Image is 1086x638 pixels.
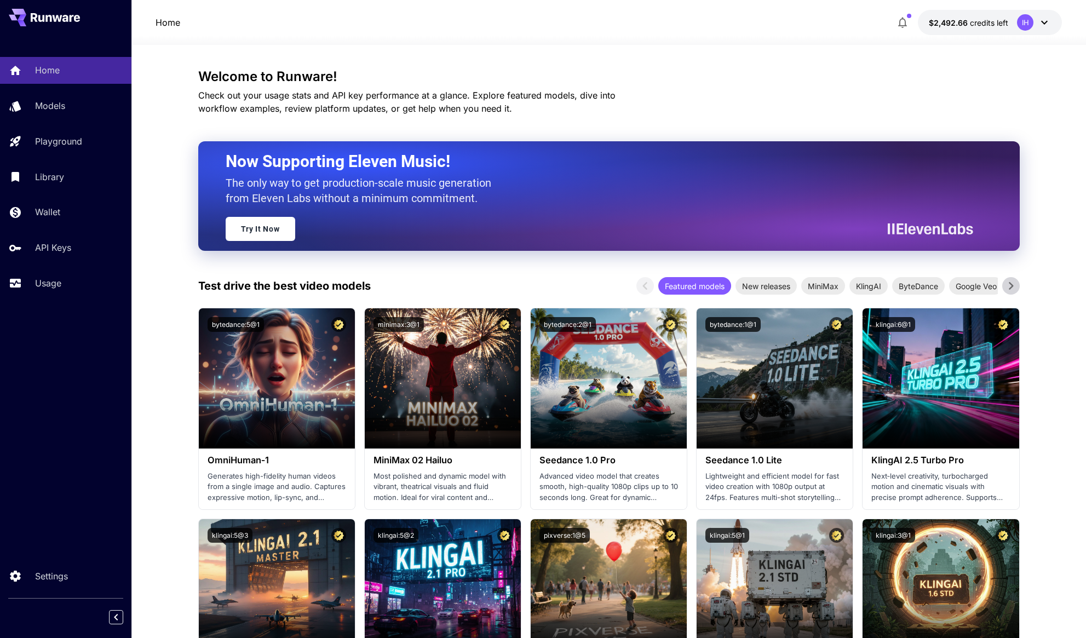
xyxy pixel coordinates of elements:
span: Featured models [658,280,731,292]
a: Home [156,16,180,29]
div: Google Veo [949,277,1003,295]
div: IH [1017,14,1033,31]
h3: KlingAI 2.5 Turbo Pro [871,455,1010,465]
button: Certified Model – Vetted for best performance and includes a commercial license. [663,528,678,543]
div: Featured models [658,277,731,295]
p: Advanced video model that creates smooth, high-quality 1080p clips up to 10 seconds long. Great f... [539,471,678,503]
img: alt [199,308,355,449]
button: Certified Model – Vetted for best performance and includes a commercial license. [996,528,1010,543]
button: Certified Model – Vetted for best performance and includes a commercial license. [829,528,844,543]
span: Check out your usage stats and API key performance at a glance. Explore featured models, dive int... [198,90,616,114]
button: klingai:5@2 [374,528,418,543]
h3: Welcome to Runware! [198,69,1020,84]
button: klingai:6@1 [871,317,915,332]
p: The only way to get production-scale music generation from Eleven Labs without a minimum commitment. [226,175,499,206]
div: Collapse sidebar [117,607,131,627]
a: Try It Now [226,217,295,241]
p: Usage [35,277,61,290]
span: MiniMax [801,280,845,292]
div: New releases [736,277,797,295]
img: alt [365,308,521,449]
button: Certified Model – Vetted for best performance and includes a commercial license. [497,317,512,332]
button: bytedance:2@1 [539,317,596,332]
p: Settings [35,570,68,583]
h3: Seedance 1.0 Pro [539,455,678,465]
button: Certified Model – Vetted for best performance and includes a commercial license. [331,528,346,543]
p: Wallet [35,205,60,219]
nav: breadcrumb [156,16,180,29]
span: KlingAI [849,280,888,292]
button: klingai:5@1 [705,528,749,543]
p: Most polished and dynamic model with vibrant, theatrical visuals and fluid motion. Ideal for vira... [374,471,512,503]
p: Library [35,170,64,183]
h3: MiniMax 02 Hailuo [374,455,512,465]
img: alt [697,308,853,449]
button: klingai:3@1 [871,528,915,543]
img: alt [863,308,1019,449]
button: $2,492.66312IH [918,10,1062,35]
img: alt [531,308,687,449]
button: Certified Model – Vetted for best performance and includes a commercial license. [996,317,1010,332]
div: KlingAI [849,277,888,295]
p: Generates high-fidelity human videos from a single image and audio. Captures expressive motion, l... [208,471,346,503]
span: $2,492.66 [929,18,970,27]
h2: Now Supporting Eleven Music! [226,151,965,172]
button: Certified Model – Vetted for best performance and includes a commercial license. [331,317,346,332]
p: Next‑level creativity, turbocharged motion and cinematic visuals with precise prompt adherence. S... [871,471,1010,503]
p: Playground [35,135,82,148]
button: bytedance:5@1 [208,317,264,332]
span: Google Veo [949,280,1003,292]
button: pixverse:1@5 [539,528,590,543]
h3: OmniHuman‑1 [208,455,346,465]
button: Certified Model – Vetted for best performance and includes a commercial license. [663,317,678,332]
button: Collapse sidebar [109,610,123,624]
p: API Keys [35,241,71,254]
span: New releases [736,280,797,292]
button: bytedance:1@1 [705,317,761,332]
div: ByteDance [892,277,945,295]
p: Home [35,64,60,77]
button: Certified Model – Vetted for best performance and includes a commercial license. [829,317,844,332]
h3: Seedance 1.0 Lite [705,455,844,465]
p: Lightweight and efficient model for fast video creation with 1080p output at 24fps. Features mult... [705,471,844,503]
span: ByteDance [892,280,945,292]
span: credits left [970,18,1008,27]
p: Models [35,99,65,112]
div: $2,492.66312 [929,17,1008,28]
button: klingai:5@3 [208,528,252,543]
button: minimax:3@1 [374,317,424,332]
button: Certified Model – Vetted for best performance and includes a commercial license. [497,528,512,543]
p: Test drive the best video models [198,278,371,294]
div: MiniMax [801,277,845,295]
